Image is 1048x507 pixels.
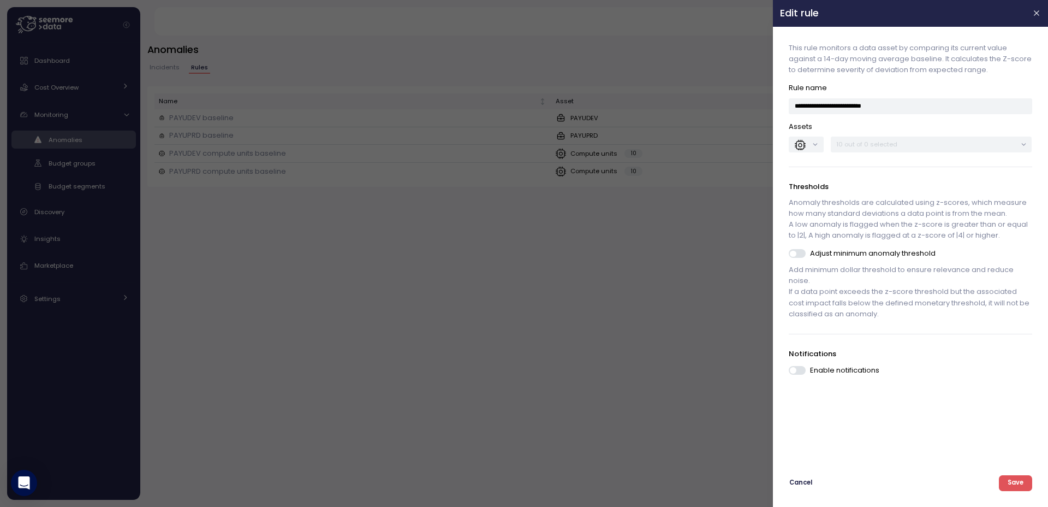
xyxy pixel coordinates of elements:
p: Adjust minimum anomaly threshold [811,248,936,259]
button: Save [999,475,1032,491]
p: Add minimum dollar threshold to ensure relevance and reduce noise. If a data point exceeds the z-... [789,264,1032,320]
button: Cancel [789,475,813,491]
span: Save [1008,476,1023,491]
p: Notifications [789,349,1032,359]
div: Open Intercom Messenger [11,470,37,496]
p: 10 out of 0 selected [837,140,1017,149]
p: This rule monitors a data asset by comparing its current value against a 14-day moving average ba... [789,43,1032,75]
p: Rule name [789,82,1032,93]
p: Anomaly thresholds are calculated using z-scores, which measure how many standard deviations a da... [789,197,1032,241]
p: Thresholds [789,181,1032,192]
span: Cancel [790,476,813,491]
p: Enable notifications [811,365,880,376]
p: Assets [789,121,1032,132]
h2: Edit rule [780,8,1023,18]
